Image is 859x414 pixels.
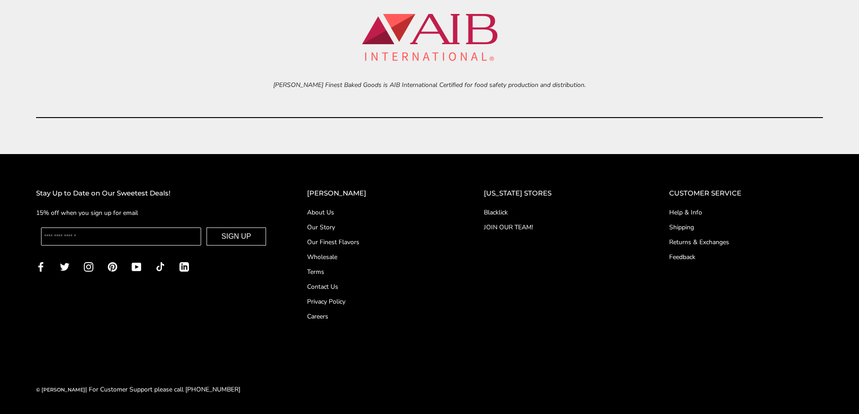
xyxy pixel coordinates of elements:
a: Returns & Exchanges [669,237,823,247]
a: Shipping [669,223,823,232]
a: Contact Us [307,282,448,291]
a: Twitter [60,261,69,272]
a: Wholesale [307,252,448,262]
a: Feedback [669,252,823,262]
a: YouTube [132,261,141,272]
a: LinkedIn [179,261,189,272]
h2: [US_STATE] STORES [484,188,633,199]
input: Enter your email [41,227,201,246]
a: Facebook [36,261,46,272]
a: JOIN OUR TEAM! [484,223,633,232]
h2: Stay Up to Date on Our Sweetest Deals! [36,188,271,199]
a: Careers [307,312,448,321]
a: Help & Info [669,208,823,217]
a: About Us [307,208,448,217]
a: Instagram [84,261,93,272]
h2: [PERSON_NAME] [307,188,448,199]
a: © [PERSON_NAME] [36,387,85,393]
a: Privacy Policy [307,297,448,306]
a: Blacklick [484,208,633,217]
a: Our Story [307,223,448,232]
h2: CUSTOMER SERVICE [669,188,823,199]
a: Our Finest Flavors [307,237,448,247]
a: TikTok [156,261,165,272]
a: Pinterest [108,261,117,272]
div: | For Customer Support please call [PHONE_NUMBER] [36,384,240,395]
img: aib-logo.webp [362,14,497,61]
a: Terms [307,267,448,277]
button: SIGN UP [207,227,266,246]
i: [PERSON_NAME] Finest Baked Goods is AIB International Certified for food safety production and di... [273,81,586,89]
p: 15% off when you sign up for email [36,208,271,218]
